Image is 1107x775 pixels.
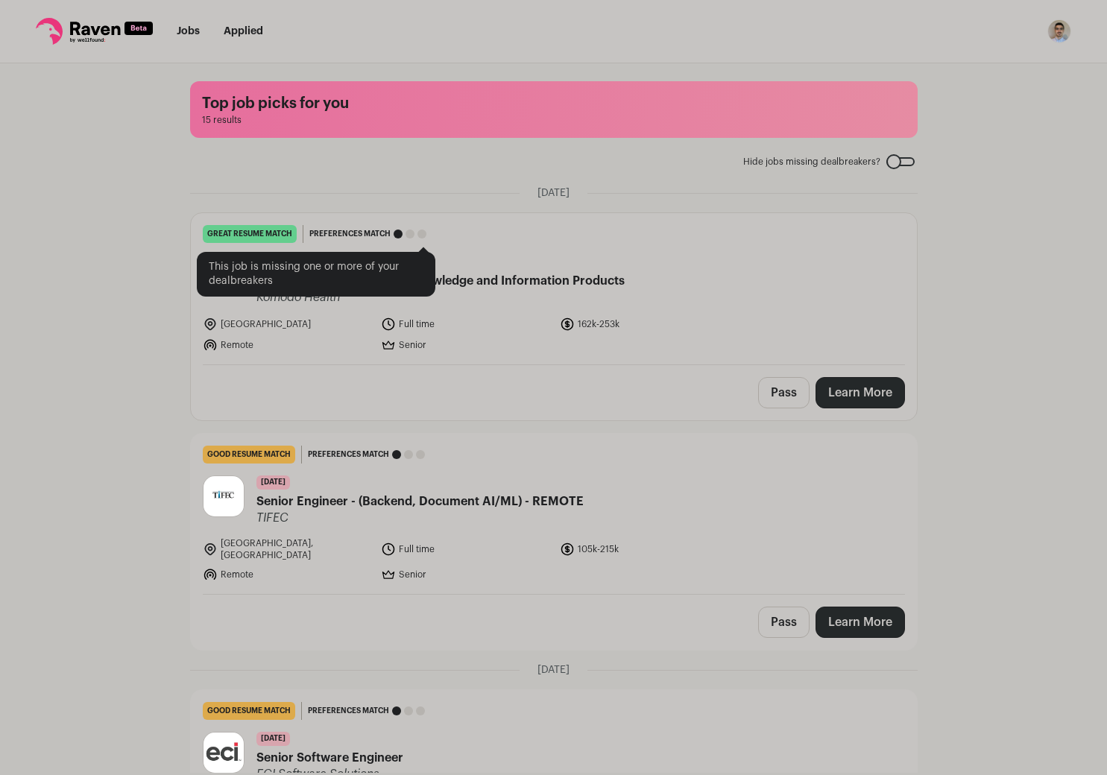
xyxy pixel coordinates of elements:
[204,733,244,773] img: 58c6d3ba5f1de7f01a6ca32b1432005c871072972fa2106c35eaf821015333af.jpg
[202,93,906,114] h1: Top job picks for you
[308,703,389,718] span: Preferences match
[203,317,373,332] li: [GEOGRAPHIC_DATA]
[743,156,880,168] span: Hide jobs missing dealbreakers?
[560,537,730,561] li: 105k-215k
[197,252,435,297] div: This job is missing one or more of your dealbreakers
[381,537,551,561] li: Full time
[256,510,584,525] span: TIFEC
[537,186,570,200] span: [DATE]
[191,434,917,594] a: good resume match Preferences match [DATE] Senior Engineer - (Backend, Document AI/ML) - REMOTE T...
[256,749,403,767] span: Senior Software Engineer
[203,702,295,720] div: good resume match
[203,567,373,582] li: Remote
[256,732,290,746] span: [DATE]
[1047,19,1071,43] img: 13141754-medium_jpg
[256,272,625,290] span: Senior Software Engineer, Knowledge and Information Products
[203,225,297,243] div: great resume match
[308,447,389,462] span: Preferences match
[204,476,244,516] img: 1bed34e9a7ad1f5e209559f65fd51d1a42f3522dafe3eea08c5e904d6a2faa38
[202,114,906,126] span: 15 results
[537,662,570,677] span: [DATE]
[758,377,810,408] button: Pass
[381,338,551,352] li: Senior
[381,567,551,582] li: Senior
[1047,19,1071,43] button: Open dropdown
[256,475,290,490] span: [DATE]
[177,26,200,37] a: Jobs
[816,607,905,638] a: Learn More
[758,607,810,638] button: Pass
[256,493,584,510] span: Senior Engineer - (Backend, Document AI/ML) - REMOTE
[224,26,263,37] a: Applied
[381,317,551,332] li: Full time
[203,338,373,352] li: Remote
[309,227,391,241] span: Preferences match
[816,377,905,408] a: Learn More
[560,317,730,332] li: 162k-253k
[203,537,373,561] li: [GEOGRAPHIC_DATA], [GEOGRAPHIC_DATA]
[203,446,295,464] div: good resume match
[256,290,625,305] span: Komodo Health
[191,213,917,364] a: great resume match Preferences match This job is missing one or more of your dealbreakers [DATE] ...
